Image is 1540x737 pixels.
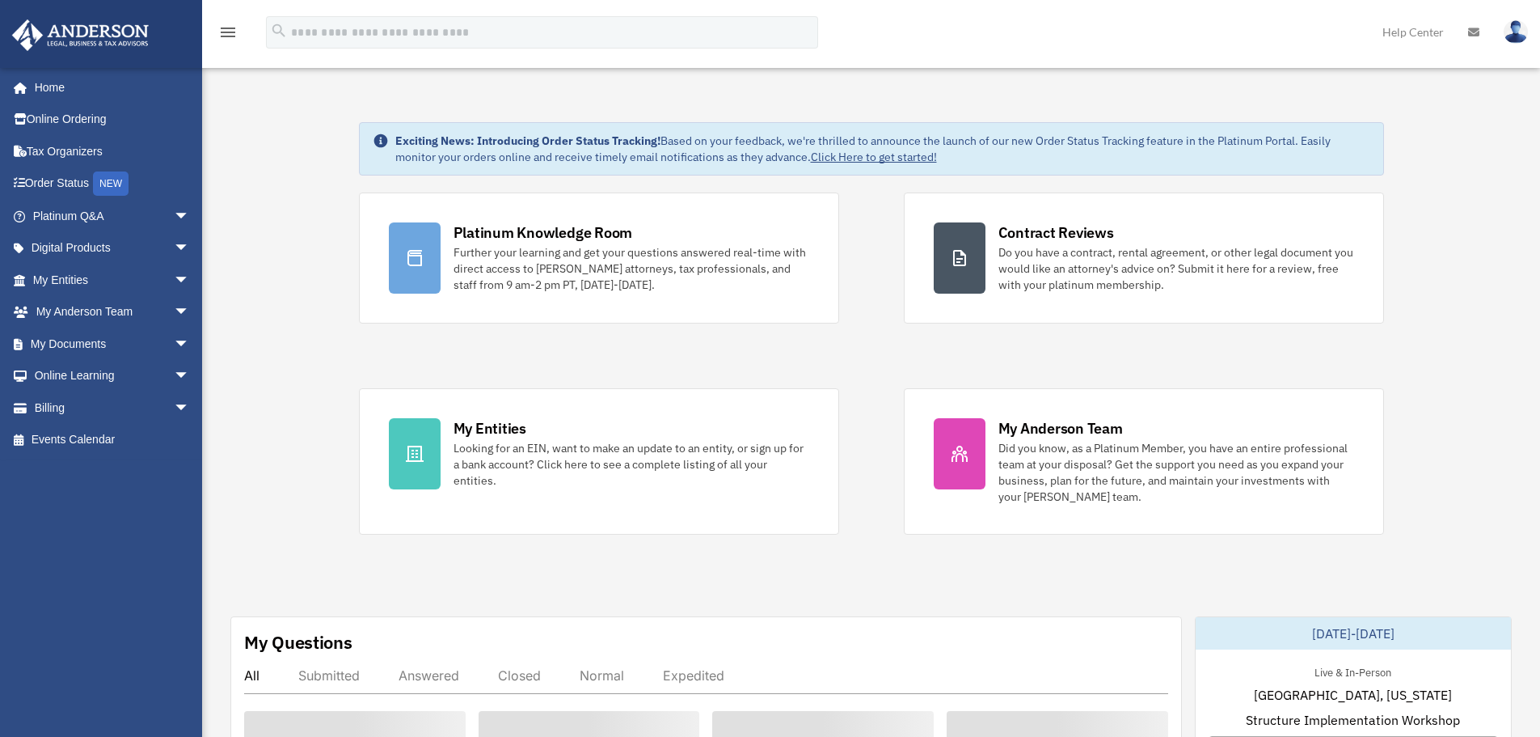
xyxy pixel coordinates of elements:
div: My Questions [244,630,352,654]
a: Platinum Q&Aarrow_drop_down [11,200,214,232]
img: Anderson Advisors Platinum Portal [7,19,154,51]
div: My Anderson Team [998,418,1123,438]
img: User Pic [1504,20,1528,44]
div: Live & In-Person [1302,663,1404,680]
a: My Documentsarrow_drop_down [11,328,214,360]
a: Click Here to get started! [811,150,937,164]
a: My Anderson Teamarrow_drop_down [11,296,214,328]
div: Normal [580,667,624,684]
span: arrow_drop_down [174,200,206,233]
strong: Exciting News: Introducing Order Status Tracking! [395,133,660,148]
a: Events Calendar [11,424,214,456]
a: My Entitiesarrow_drop_down [11,264,214,296]
a: Order StatusNEW [11,167,214,201]
a: Online Ordering [11,104,214,136]
a: menu [218,28,238,42]
a: My Anderson Team Did you know, as a Platinum Member, you have an entire professional team at your... [904,388,1384,535]
a: Contract Reviews Do you have a contract, rental agreement, or other legal document you would like... [904,193,1384,324]
a: Online Learningarrow_drop_down [11,360,214,392]
div: My Entities [454,418,526,438]
div: [DATE]-[DATE] [1196,617,1511,650]
span: [GEOGRAPHIC_DATA], [US_STATE] [1254,685,1452,705]
span: arrow_drop_down [174,232,206,265]
i: menu [218,23,238,42]
a: Billingarrow_drop_down [11,392,214,424]
div: Expedited [663,667,724,684]
div: Platinum Knowledge Room [454,222,633,243]
div: NEW [93,172,129,196]
div: Do you have a contract, rental agreement, or other legal document you would like an attorney's ad... [998,244,1354,293]
span: Structure Implementation Workshop [1246,710,1460,730]
span: arrow_drop_down [174,392,206,425]
div: Contract Reviews [998,222,1114,243]
div: Further your learning and get your questions answered real-time with direct access to [PERSON_NAM... [454,244,809,293]
div: Closed [498,667,541,684]
a: Home [11,71,206,104]
a: Platinum Knowledge Room Further your learning and get your questions answered real-time with dire... [359,193,839,324]
a: Digital Productsarrow_drop_down [11,232,214,265]
div: Submitted [298,667,360,684]
i: search [270,22,288,40]
span: arrow_drop_down [174,264,206,297]
span: arrow_drop_down [174,296,206,329]
div: Looking for an EIN, want to make an update to an entity, or sign up for a bank account? Click her... [454,440,809,489]
div: All [244,667,259,684]
a: My Entities Looking for an EIN, want to make an update to an entity, or sign up for a bank accoun... [359,388,839,535]
div: Did you know, as a Platinum Member, you have an entire professional team at your disposal? Get th... [998,440,1354,505]
span: arrow_drop_down [174,328,206,361]
span: arrow_drop_down [174,360,206,393]
div: Answered [399,667,459,684]
a: Tax Organizers [11,135,214,167]
div: Based on your feedback, we're thrilled to announce the launch of our new Order Status Tracking fe... [395,133,1370,165]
